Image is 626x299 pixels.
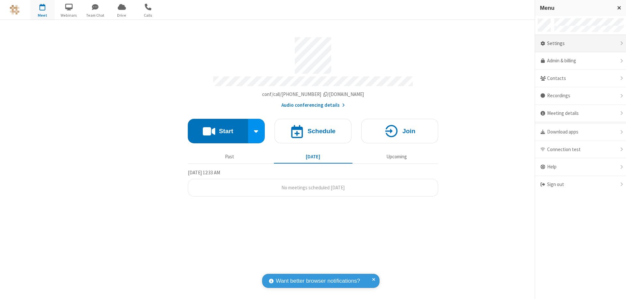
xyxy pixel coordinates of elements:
[535,87,626,105] div: Recordings
[361,119,438,143] button: Join
[57,12,81,18] span: Webinars
[248,119,265,143] div: Start conference options
[188,169,220,176] span: [DATE] 12:33 AM
[188,119,248,143] button: Start
[30,12,55,18] span: Meet
[110,12,134,18] span: Drive
[357,150,436,163] button: Upcoming
[402,128,415,134] h4: Join
[535,105,626,122] div: Meeting details
[281,184,345,191] span: No meetings scheduled [DATE]
[535,70,626,87] div: Contacts
[281,102,345,109] button: Audio conferencing details
[307,128,335,134] h4: Schedule
[83,12,108,18] span: Team Chat
[219,128,233,134] h4: Start
[274,150,352,163] button: [DATE]
[540,5,611,11] h3: Menu
[535,141,626,159] div: Connection test
[535,176,626,193] div: Sign out
[275,119,351,143] button: Schedule
[535,35,626,53] div: Settings
[535,52,626,70] a: Admin & billing
[535,123,626,141] div: Download apps
[262,91,364,98] button: Copy my meeting room linkCopy my meeting room link
[535,158,626,176] div: Help
[136,12,160,18] span: Calls
[188,32,438,109] section: Account details
[10,5,20,15] img: QA Selenium DO NOT DELETE OR CHANGE
[188,169,438,197] section: Today's Meetings
[276,277,360,285] span: Want better browser notifications?
[190,150,269,163] button: Past
[262,91,364,97] span: Copy my meeting room link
